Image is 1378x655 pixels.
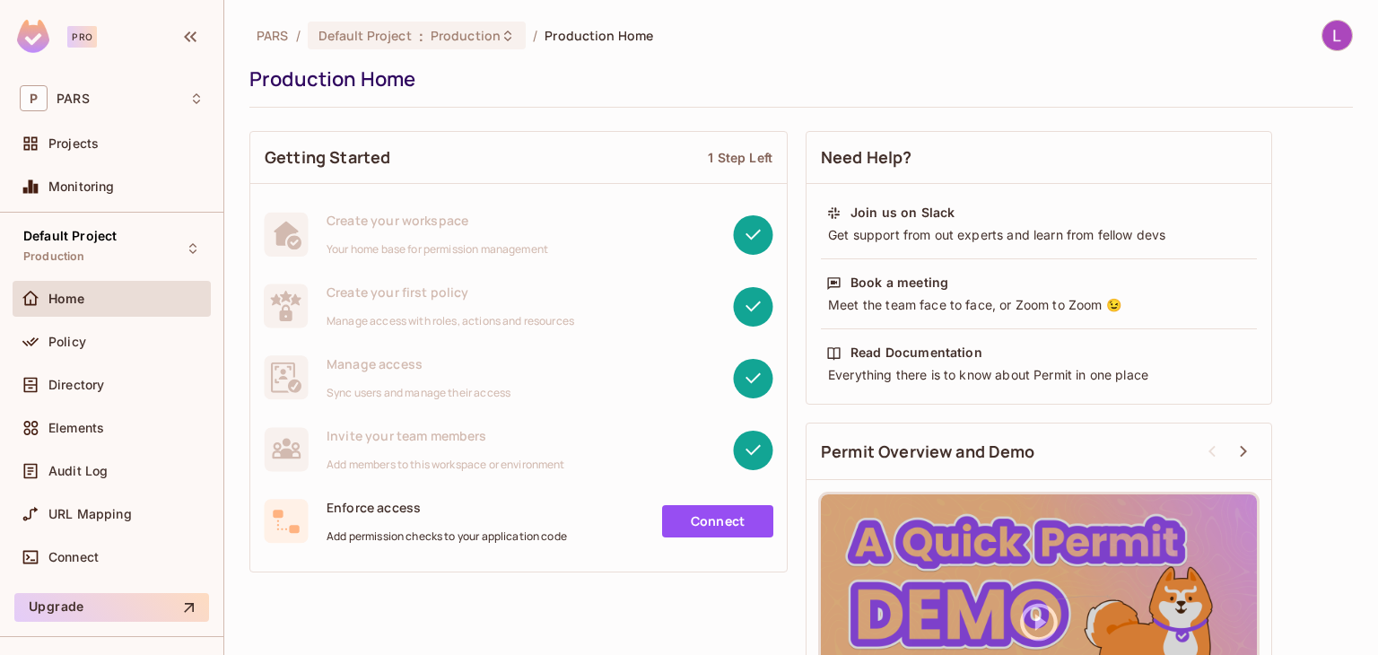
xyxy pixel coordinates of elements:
[826,226,1252,244] div: Get support from out experts and learn from fellow devs
[14,593,209,622] button: Upgrade
[850,344,982,362] div: Read Documentation
[850,204,955,222] div: Join us on Slack
[1322,21,1352,50] img: Louisa Mondoa
[48,421,104,435] span: Elements
[327,242,548,257] span: Your home base for permission management
[327,355,510,372] span: Manage access
[821,146,912,169] span: Need Help?
[327,212,548,229] span: Create your workspace
[48,136,99,151] span: Projects
[48,292,85,306] span: Home
[327,386,510,400] span: Sync users and manage their access
[327,499,567,516] span: Enforce access
[20,85,48,111] span: P
[431,27,501,44] span: Production
[257,27,289,44] span: the active workspace
[418,29,424,43] span: :
[327,284,574,301] span: Create your first policy
[545,27,653,44] span: Production Home
[48,464,108,478] span: Audit Log
[48,378,104,392] span: Directory
[708,149,772,166] div: 1 Step Left
[23,229,117,243] span: Default Project
[533,27,537,44] li: /
[850,274,948,292] div: Book a meeting
[327,427,565,444] span: Invite your team members
[318,27,412,44] span: Default Project
[57,92,90,106] span: Workspace: PARS
[826,366,1252,384] div: Everything there is to know about Permit in one place
[826,296,1252,314] div: Meet the team face to face, or Zoom to Zoom 😉
[265,146,390,169] span: Getting Started
[249,65,1344,92] div: Production Home
[327,458,565,472] span: Add members to this workspace or environment
[48,179,115,194] span: Monitoring
[821,441,1035,463] span: Permit Overview and Demo
[17,20,49,53] img: SReyMgAAAABJRU5ErkJggg==
[327,314,574,328] span: Manage access with roles, actions and resources
[48,507,132,521] span: URL Mapping
[296,27,301,44] li: /
[67,26,97,48] div: Pro
[23,249,85,264] span: Production
[48,550,99,564] span: Connect
[48,335,86,349] span: Policy
[327,529,567,544] span: Add permission checks to your application code
[662,505,773,537] a: Connect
